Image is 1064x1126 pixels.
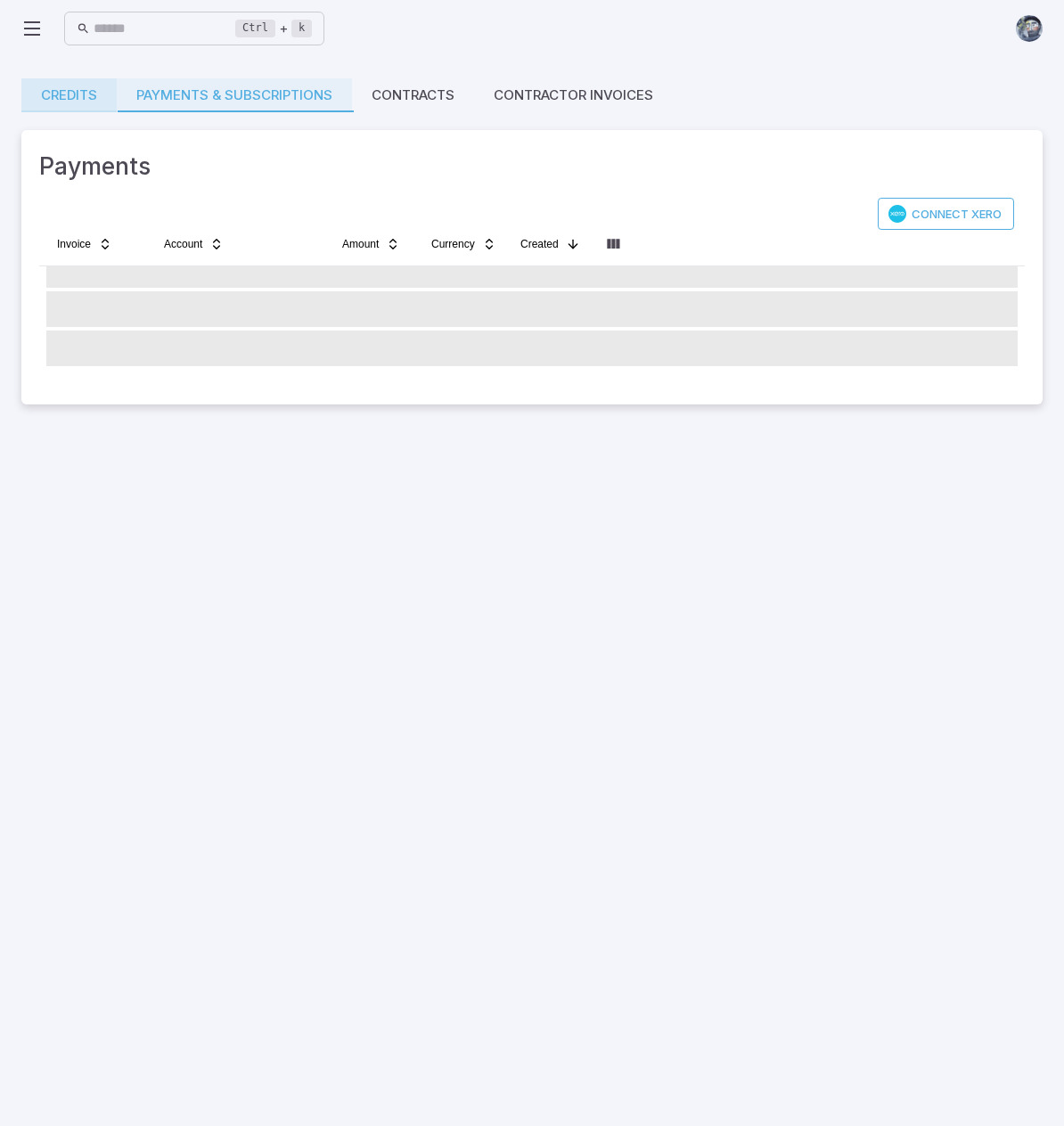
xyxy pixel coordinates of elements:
img: andrew.jpg [1016,15,1043,42]
a: Contractor Invoices [474,78,673,112]
span: Amount [342,237,379,251]
button: Invoice [46,230,123,258]
kbd: k [291,20,312,37]
a: Contracts [352,78,474,112]
a: Payments & Subscriptions [117,78,352,112]
button: Amount [331,230,411,258]
button: Account [153,230,234,258]
span: Invoice [57,237,91,251]
a: Credits [21,78,117,112]
kbd: Ctrl [235,20,275,37]
button: Currency [421,230,507,258]
h3: Payments [39,148,1025,184]
div: + [235,18,312,39]
a: Connect Xero [878,198,1014,230]
button: Column visibility [599,230,627,258]
span: Currency [431,237,475,251]
span: Account [164,237,202,251]
button: Created [510,230,591,258]
span: Created [520,237,559,251]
